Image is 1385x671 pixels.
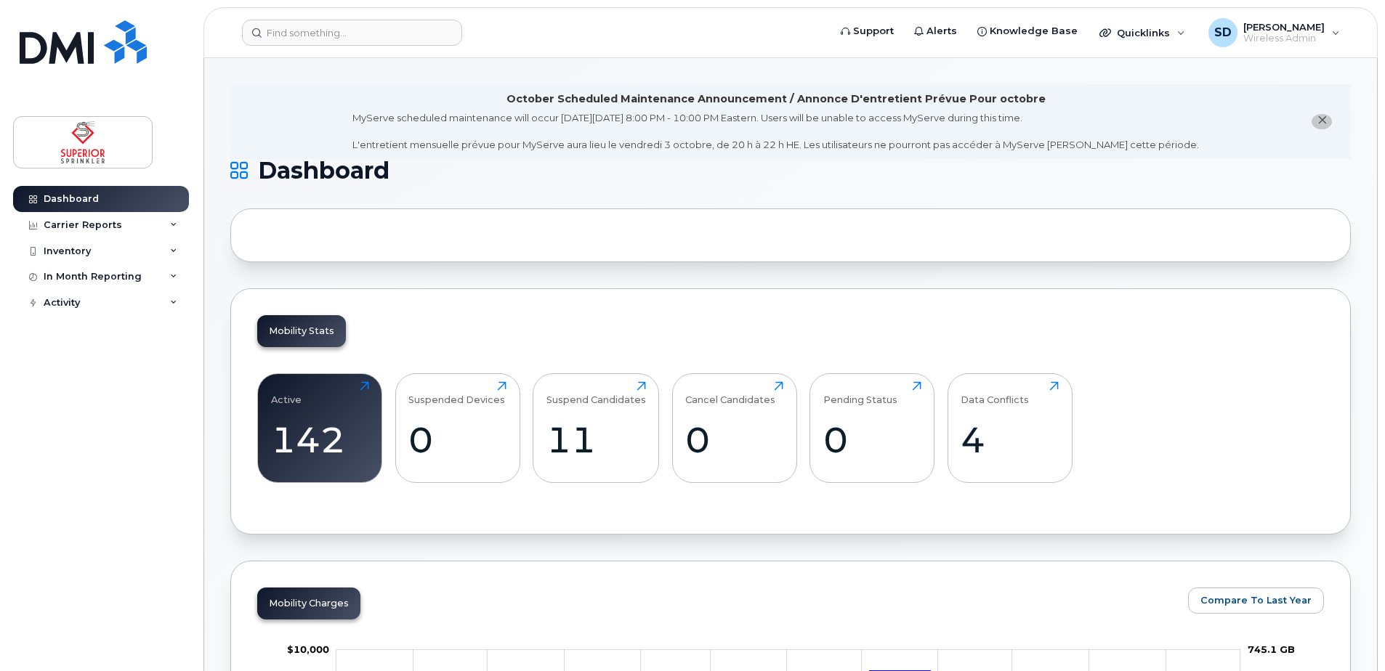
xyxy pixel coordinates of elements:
[1312,114,1332,129] button: close notification
[546,381,646,405] div: Suspend Candidates
[1200,593,1312,607] span: Compare To Last Year
[685,381,783,474] a: Cancel Candidates0
[1248,643,1295,655] tspan: 745.1 GB
[408,381,505,405] div: Suspended Devices
[352,111,1199,152] div: MyServe scheduled maintenance will occur [DATE][DATE] 8:00 PM - 10:00 PM Eastern. Users will be u...
[506,91,1046,107] div: October Scheduled Maintenance Announcement / Annonce D'entretient Prévue Pour octobre
[685,418,783,461] div: 0
[823,418,921,461] div: 0
[961,381,1029,405] div: Data Conflicts
[1188,587,1324,614] button: Compare To Last Year
[271,381,302,405] div: Active
[546,381,646,474] a: Suspend Candidates11
[823,381,921,474] a: Pending Status0
[408,418,506,461] div: 0
[408,381,506,474] a: Suspended Devices0
[287,643,329,655] tspan: $10,000
[961,381,1059,474] a: Data Conflicts4
[823,381,897,405] div: Pending Status
[271,418,369,461] div: 142
[961,418,1059,461] div: 4
[546,418,646,461] div: 11
[258,160,389,182] span: Dashboard
[271,381,369,474] a: Active142
[287,643,329,655] g: $0
[685,381,775,405] div: Cancel Candidates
